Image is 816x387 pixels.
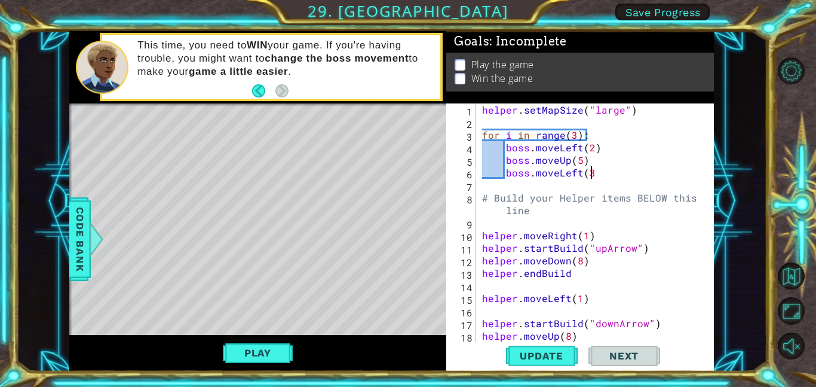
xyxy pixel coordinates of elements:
div: 8 [449,193,476,218]
div: 10 [449,231,476,243]
div: 3 [449,130,476,143]
p: This time, you need to your game. If you're having trouble, you might want to to make your . [137,39,431,78]
div: 5 [449,156,476,168]
span: : Incomplete [489,34,566,48]
span: Goals [454,34,567,49]
div: 16 [449,306,476,319]
span: Update [508,350,575,362]
strong: change the boss movement [265,53,409,64]
p: Play the game [471,58,534,71]
span: Code Bank [70,203,90,276]
div: 15 [449,294,476,306]
div: 12 [449,256,476,269]
div: 11 [449,243,476,256]
div: 13 [449,269,476,281]
div: 4 [449,143,476,156]
div: 9 [449,218,476,231]
button: Level Options [778,57,805,84]
div: 6 [449,168,476,181]
button: Play [223,342,293,364]
button: Next [275,84,289,97]
button: Unmute [778,333,805,359]
span: Next [597,350,651,362]
div: 1 [449,105,476,118]
button: Back [252,84,275,97]
button: Back to Map [778,263,805,290]
button: Next [588,342,660,369]
div: 7 [449,181,476,193]
a: Back to Map [780,259,816,294]
strong: WIN [247,39,268,51]
button: Save Progress [615,4,710,20]
button: Maximize Browser [778,297,805,324]
p: Win the game [471,72,533,85]
button: Update [506,342,578,369]
strong: game a little easier [189,66,288,77]
span: Save Progress [625,6,701,19]
div: 2 [449,118,476,130]
div: 17 [449,319,476,331]
div: 18 [449,331,476,344]
div: 14 [449,281,476,294]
